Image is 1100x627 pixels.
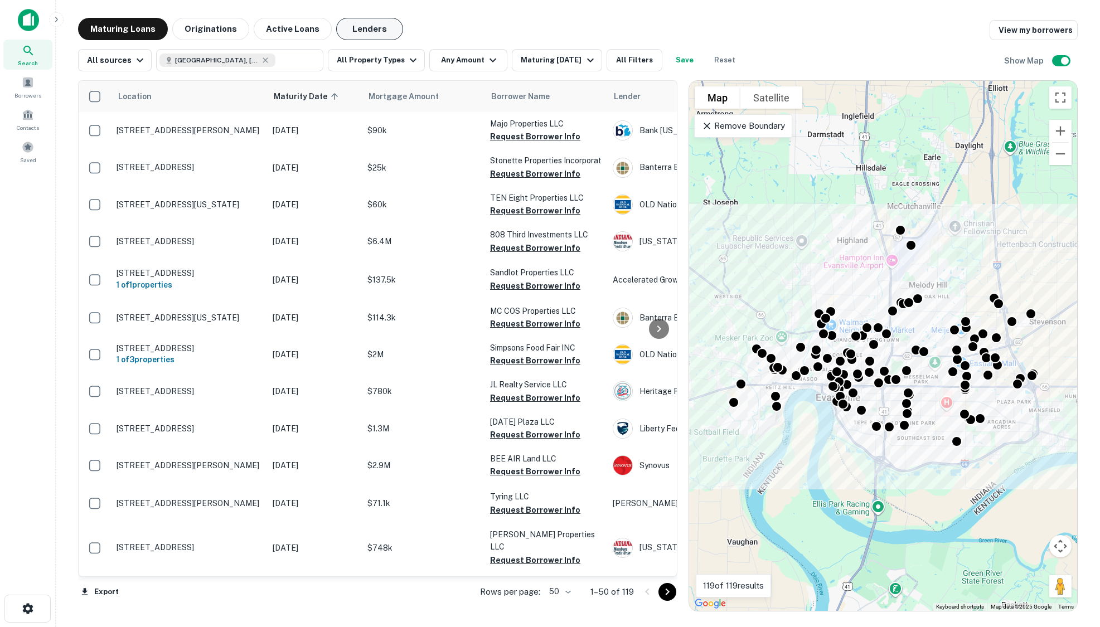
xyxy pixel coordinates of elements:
[613,455,780,475] div: Synovus
[78,18,168,40] button: Maturing Loans
[990,20,1078,40] a: View my borrowers
[490,453,602,465] p: BEE AIR Land LLC
[369,90,453,103] span: Mortgage Amount
[3,137,52,167] div: Saved
[936,603,984,611] button: Keyboard shortcuts
[703,579,764,592] p: 119 of 119 results
[117,279,261,291] h6: 1 of 1 properties
[490,416,602,428] p: [DATE] Plaza LLC
[490,490,602,503] p: Tyring LLC
[613,274,780,286] p: Accelerated Growth Capital LLC
[613,381,780,401] div: Heritage Federal Credit Union
[273,162,356,174] p: [DATE]
[429,49,507,71] button: Any Amount
[613,121,632,140] img: picture
[613,419,632,438] img: picture
[367,542,479,554] p: $748k
[1049,120,1072,142] button: Zoom in
[367,198,479,211] p: $60k
[273,497,356,509] p: [DATE]
[18,9,39,31] img: capitalize-icon.png
[87,54,147,67] div: All sources
[695,86,740,109] button: Show street map
[490,130,580,143] button: Request Borrower Info
[367,497,479,509] p: $71.1k
[273,422,356,435] p: [DATE]
[613,345,632,364] img: picture
[117,125,261,135] p: [STREET_ADDRESS][PERSON_NAME]
[273,348,356,361] p: [DATE]
[118,90,152,103] span: Location
[490,503,580,517] button: Request Borrower Info
[18,59,38,67] span: Search
[273,542,356,554] p: [DATE]
[490,305,602,317] p: MC COS Properties LLC
[117,542,261,552] p: [STREET_ADDRESS]
[328,49,425,71] button: All Property Types
[273,312,356,324] p: [DATE]
[117,162,261,172] p: [STREET_ADDRESS]
[490,342,602,354] p: Simpsons Food Fair INC
[707,49,743,71] button: Reset
[613,120,780,140] div: Bank [US_STATE]
[613,538,780,558] div: [US_STATE] Members Credit Union
[1049,143,1072,165] button: Zoom out
[613,344,780,364] div: OLD National Bank
[613,195,632,214] img: picture
[613,231,780,251] div: [US_STATE] Members Credit Union
[701,119,784,133] p: Remove Boundary
[512,49,602,71] button: Maturing [DATE]
[117,353,261,366] h6: 1 of 3 properties
[175,55,259,65] span: [GEOGRAPHIC_DATA], [GEOGRAPHIC_DATA], [GEOGRAPHIC_DATA]
[490,428,580,441] button: Request Borrower Info
[3,72,52,102] div: Borrowers
[273,235,356,247] p: [DATE]
[613,158,780,178] div: Banterra Bank
[607,81,786,112] th: Lender
[274,90,342,103] span: Maturity Date
[20,155,36,164] span: Saved
[1044,538,1100,591] iframe: Chat Widget
[367,312,479,324] p: $114.3k
[480,585,540,599] p: Rows per page:
[490,241,580,255] button: Request Borrower Info
[490,229,602,241] p: 808 Third Investments LLC
[613,195,780,215] div: OLD National Bank
[3,40,52,70] a: Search
[172,18,249,40] button: Originations
[367,162,479,174] p: $25k
[490,553,580,567] button: Request Borrower Info
[613,419,780,439] div: Liberty Federal Credit Union
[117,236,261,246] p: [STREET_ADDRESS]
[273,124,356,137] p: [DATE]
[1049,86,1072,109] button: Toggle fullscreen view
[689,81,1077,611] div: 0 0
[254,18,332,40] button: Active Loans
[362,81,484,112] th: Mortgage Amount
[117,460,261,470] p: [STREET_ADDRESS][PERSON_NAME]
[490,266,602,279] p: Sandlot Properties LLC
[692,596,729,611] img: Google
[613,382,632,401] img: picture
[78,49,152,71] button: All sources
[367,274,479,286] p: $137.5k
[267,81,362,112] th: Maturity Date
[545,584,573,600] div: 50
[367,385,479,397] p: $780k
[490,317,580,330] button: Request Borrower Info
[111,81,267,112] th: Location
[117,424,261,434] p: [STREET_ADDRESS]
[273,274,356,286] p: [DATE]
[490,204,580,217] button: Request Borrower Info
[1058,604,1074,610] a: Terms
[367,124,479,137] p: $90k
[613,308,632,327] img: picture
[1004,55,1045,67] h6: Show Map
[367,422,479,435] p: $1.3M
[490,279,580,293] button: Request Borrower Info
[78,584,122,600] button: Export
[367,459,479,472] p: $2.9M
[490,391,580,405] button: Request Borrower Info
